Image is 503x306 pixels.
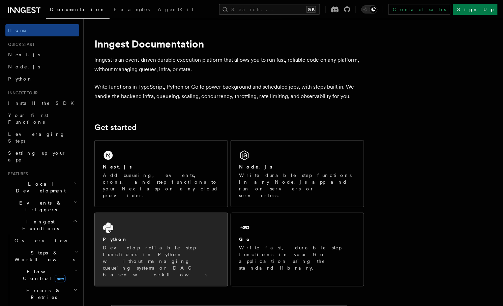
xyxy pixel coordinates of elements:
[46,2,110,19] a: Documentation
[5,97,79,109] a: Install the SDK
[5,216,79,235] button: Inngest Functions
[12,235,79,247] a: Overview
[5,109,79,128] a: Your first Functions
[12,287,73,301] span: Errors & Retries
[5,73,79,85] a: Python
[94,38,364,50] h1: Inngest Documentation
[94,123,137,132] a: Get started
[5,49,79,61] a: Next.js
[12,268,74,282] span: Flow Control
[5,178,79,197] button: Local Development
[5,218,73,232] span: Inngest Functions
[389,4,450,15] a: Contact sales
[239,236,251,243] h2: Go
[12,266,79,284] button: Flow Controlnew
[5,200,73,213] span: Events & Triggers
[8,64,40,69] span: Node.js
[110,2,154,18] a: Examples
[50,7,106,12] span: Documentation
[239,172,356,199] p: Write durable step functions in any Node.js app and run on servers or serverless.
[8,76,33,82] span: Python
[5,42,35,47] span: Quick start
[5,171,28,177] span: Features
[94,82,364,101] p: Write functions in TypeScript, Python or Go to power background and scheduled jobs, with steps bu...
[8,100,78,106] span: Install the SDK
[103,244,219,278] p: Develop reliable step functions in Python without managing queueing systems or DAG based workflows.
[103,236,128,243] h2: Python
[12,249,75,263] span: Steps & Workflows
[361,5,378,13] button: Toggle dark mode
[94,213,228,286] a: PythonDevelop reliable step functions in Python without managing queueing systems or DAG based wo...
[231,140,364,207] a: Node.jsWrite durable step functions in any Node.js app and run on servers or serverless.
[8,27,27,34] span: Home
[14,238,84,243] span: Overview
[154,2,198,18] a: AgentKit
[453,4,498,15] a: Sign Up
[8,52,40,57] span: Next.js
[94,140,228,207] a: Next.jsAdd queueing, events, crons, and step functions to your Next app on any cloud provider.
[231,213,364,286] a: GoWrite fast, durable step functions in your Go application using the standard library.
[5,24,79,36] a: Home
[5,61,79,73] a: Node.js
[5,197,79,216] button: Events & Triggers
[5,128,79,147] a: Leveraging Steps
[12,284,79,303] button: Errors & Retries
[8,150,66,162] span: Setting up your app
[5,90,38,96] span: Inngest tour
[94,55,364,74] p: Inngest is an event-driven durable execution platform that allows you to run fast, reliable code ...
[239,163,272,170] h2: Node.js
[219,4,320,15] button: Search...⌘K
[8,131,65,144] span: Leveraging Steps
[239,244,356,271] p: Write fast, durable step functions in your Go application using the standard library.
[5,181,73,194] span: Local Development
[114,7,150,12] span: Examples
[103,172,219,199] p: Add queueing, events, crons, and step functions to your Next app on any cloud provider.
[12,247,79,266] button: Steps & Workflows
[103,163,132,170] h2: Next.js
[8,113,48,125] span: Your first Functions
[5,147,79,166] a: Setting up your app
[306,6,316,13] kbd: ⌘K
[158,7,194,12] span: AgentKit
[55,275,66,282] span: new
